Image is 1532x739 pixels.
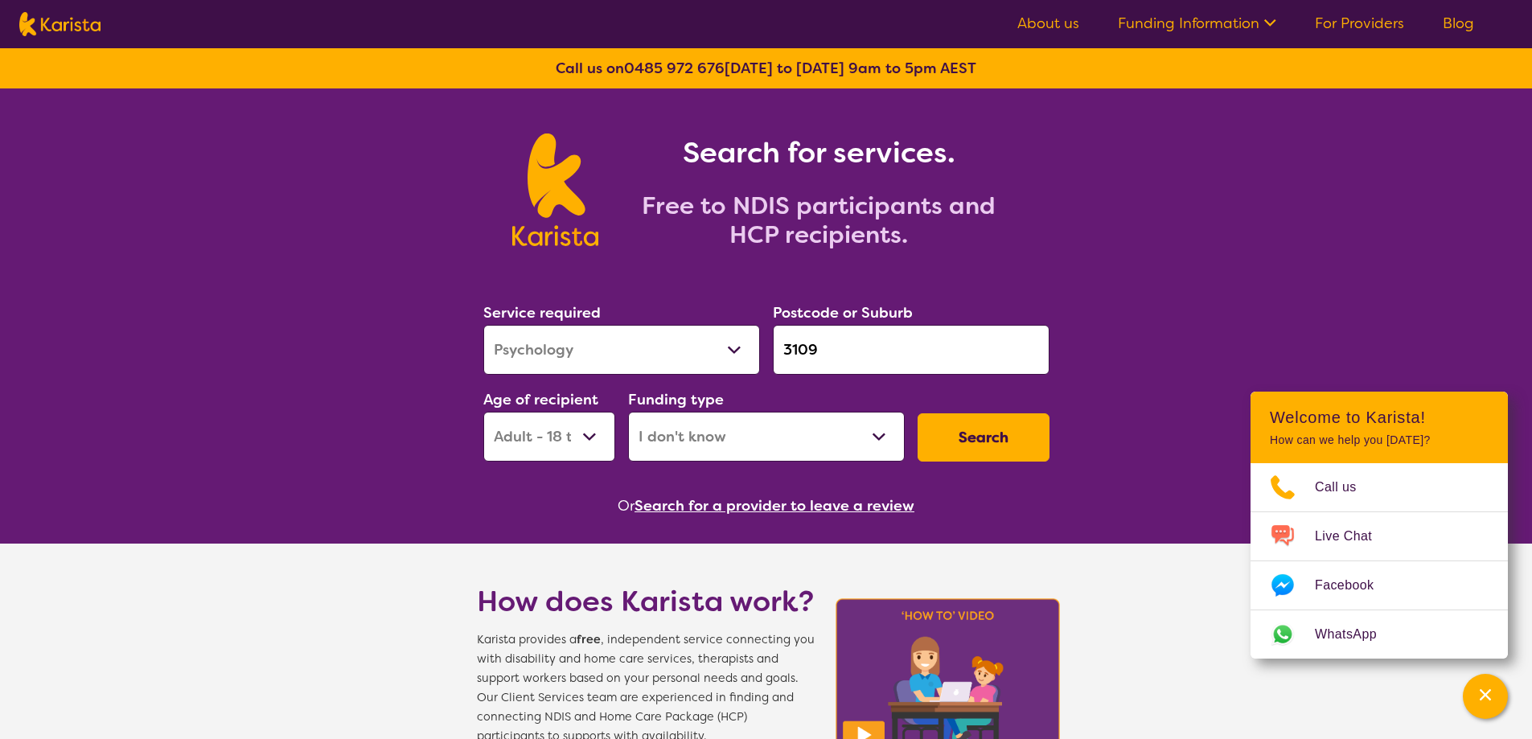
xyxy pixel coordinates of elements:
[483,303,601,322] label: Service required
[577,632,601,647] b: free
[618,191,1020,249] h2: Free to NDIS participants and HCP recipients.
[512,133,598,246] img: Karista logo
[1270,408,1489,427] h2: Welcome to Karista!
[1315,524,1391,548] span: Live Chat
[1017,14,1079,33] a: About us
[635,494,914,518] button: Search for a provider to leave a review
[628,390,724,409] label: Funding type
[773,325,1049,375] input: Type
[773,303,913,322] label: Postcode or Suburb
[1443,14,1474,33] a: Blog
[1270,433,1489,447] p: How can we help you [DATE]?
[19,12,101,36] img: Karista logo
[1315,14,1404,33] a: For Providers
[556,59,976,78] b: Call us on [DATE] to [DATE] 9am to 5pm AEST
[618,494,635,518] span: Or
[483,390,598,409] label: Age of recipient
[624,59,725,78] a: 0485 972 676
[618,133,1020,172] h1: Search for services.
[1251,392,1508,659] div: Channel Menu
[1315,622,1396,647] span: WhatsApp
[477,582,815,621] h1: How does Karista work?
[1463,674,1508,719] button: Channel Menu
[1251,463,1508,659] ul: Choose channel
[1118,14,1276,33] a: Funding Information
[1315,475,1376,499] span: Call us
[918,413,1049,462] button: Search
[1315,573,1393,597] span: Facebook
[1251,610,1508,659] a: Web link opens in a new tab.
